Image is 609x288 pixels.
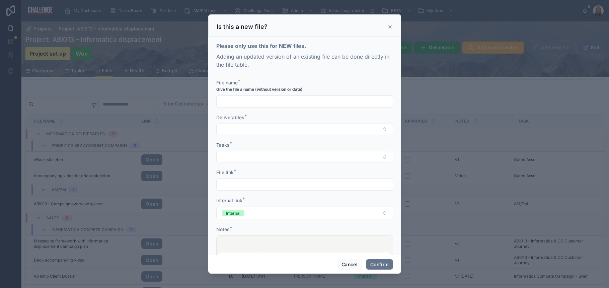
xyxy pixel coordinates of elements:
span: File link [216,169,234,175]
div: Internal [226,210,240,216]
button: Select Button [216,207,393,219]
button: Select Button [216,124,393,135]
p: Adding an updated version of an existing file can be done directly in the file table. [216,53,393,69]
span: Deliverables [216,115,244,120]
button: Select Button [216,151,393,162]
h3: Is this a new file? [217,23,268,31]
button: Confirm [366,259,393,270]
span: Notes [216,226,230,232]
button: Cancel [337,259,362,270]
strong: Please only use this for NEW files. [216,43,306,49]
span: File name [216,80,238,85]
strong: Give the file a name (without version or date) [216,87,303,92]
span: Internal link [216,198,242,203]
span: Tasks [216,142,230,148]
